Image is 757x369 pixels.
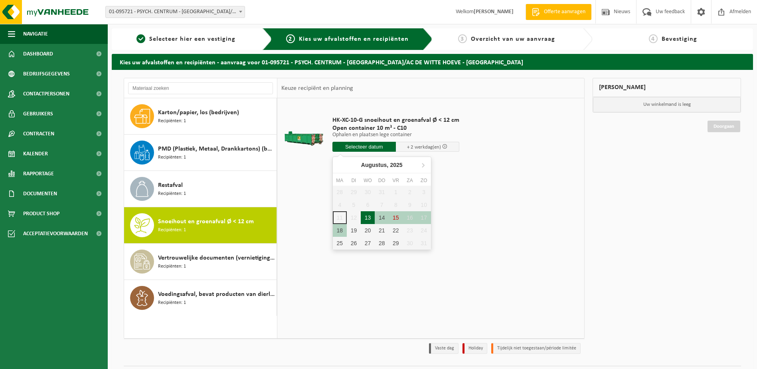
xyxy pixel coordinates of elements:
[23,184,57,204] span: Documenten
[124,171,277,207] button: Restafval Recipiënten: 1
[105,6,245,18] span: 01-095721 - PSYCH. CENTRUM - ST HIERONYMUS/AC DE WITTE HOEVE - BELSELE
[389,224,403,237] div: 22
[124,280,277,316] button: Voedingsafval, bevat producten van dierlijke oorsprong, onverpakt, categorie 3 Recipiënten: 1
[429,343,459,354] li: Vaste dag
[407,145,441,150] span: + 2 werkdag(en)
[23,64,70,84] span: Bedrijfsgegevens
[375,211,389,224] div: 14
[158,154,186,161] span: Recipiënten: 1
[158,117,186,125] span: Recipiënten: 1
[158,190,186,198] span: Recipiënten: 1
[389,237,403,250] div: 29
[158,217,254,226] span: Snoeihout en groenafval Ø < 12 cm
[361,177,375,184] div: wo
[23,84,69,104] span: Contactpersonen
[593,78,741,97] div: [PERSON_NAME]
[593,97,741,112] p: Uw winkelmand is leeg
[23,104,53,124] span: Gebruikers
[403,177,417,184] div: za
[332,132,459,138] p: Ophalen en plaatsen lege container
[708,121,740,132] a: Doorgaan
[124,207,277,244] button: Snoeihout en groenafval Ø < 12 cm Recipiënten: 1
[277,78,357,98] div: Keuze recipiënt en planning
[23,24,48,44] span: Navigatie
[649,34,658,43] span: 4
[333,237,347,250] div: 25
[347,237,361,250] div: 26
[347,224,361,237] div: 19
[124,98,277,135] button: Karton/papier, los (bedrijven) Recipiënten: 1
[299,36,409,42] span: Kies uw afvalstoffen en recipiënten
[347,177,361,184] div: di
[158,181,183,190] span: Restafval
[158,299,186,307] span: Recipiënten: 1
[112,54,753,69] h2: Kies uw afvalstoffen en recipiënten - aanvraag voor 01-095721 - PSYCH. CENTRUM - [GEOGRAPHIC_DATA...
[23,44,53,64] span: Dashboard
[491,343,581,354] li: Tijdelijk niet toegestaan/période limitée
[361,211,375,224] div: 13
[158,290,275,299] span: Voedingsafval, bevat producten van dierlijke oorsprong, onverpakt, categorie 3
[361,237,375,250] div: 27
[389,177,403,184] div: vr
[23,204,59,224] span: Product Shop
[332,124,459,132] span: Open container 10 m³ - C10
[358,159,406,171] div: Augustus,
[375,177,389,184] div: do
[542,8,587,16] span: Offerte aanvragen
[333,224,347,237] div: 18
[23,164,54,184] span: Rapportage
[286,34,295,43] span: 2
[106,6,245,18] span: 01-095721 - PSYCH. CENTRUM - ST HIERONYMUS/AC DE WITTE HOEVE - BELSELE
[124,244,277,280] button: Vertrouwelijke documenten (vernietiging - recyclage) Recipiënten: 1
[158,108,239,117] span: Karton/papier, los (bedrijven)
[158,226,186,234] span: Recipiënten: 1
[23,124,54,144] span: Contracten
[158,263,186,270] span: Recipiënten: 1
[23,224,88,244] span: Acceptatievoorwaarden
[375,224,389,237] div: 21
[332,116,459,124] span: HK-XC-10-G snoeihout en groenafval Ø < 12 cm
[158,253,275,263] span: Vertrouwelijke documenten (vernietiging - recyclage)
[116,34,256,44] a: 1Selecteer hier een vestiging
[149,36,235,42] span: Selecteer hier een vestiging
[526,4,591,20] a: Offerte aanvragen
[471,36,555,42] span: Overzicht van uw aanvraag
[463,343,487,354] li: Holiday
[390,162,402,168] i: 2025
[332,142,396,152] input: Selecteer datum
[662,36,697,42] span: Bevestiging
[458,34,467,43] span: 3
[23,144,48,164] span: Kalender
[333,177,347,184] div: ma
[417,177,431,184] div: zo
[128,82,273,94] input: Materiaal zoeken
[124,135,277,171] button: PMD (Plastiek, Metaal, Drankkartons) (bedrijven) Recipiënten: 1
[361,224,375,237] div: 20
[136,34,145,43] span: 1
[375,237,389,250] div: 28
[474,9,514,15] strong: [PERSON_NAME]
[158,144,275,154] span: PMD (Plastiek, Metaal, Drankkartons) (bedrijven)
